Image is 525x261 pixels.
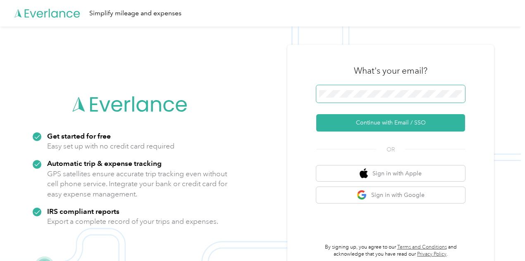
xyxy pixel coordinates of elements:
[316,244,465,258] p: By signing up, you agree to our and acknowledge that you have read our .
[47,132,111,140] strong: Get started for free
[316,187,465,203] button: google logoSign in with Google
[316,114,465,132] button: Continue with Email / SSO
[357,190,367,200] img: google logo
[47,169,228,199] p: GPS satellites ensure accurate trip tracking even without cell phone service. Integrate your bank...
[47,159,162,168] strong: Automatic trip & expense tracking
[417,251,446,257] a: Privacy Policy
[397,244,447,250] a: Terms and Conditions
[47,141,174,151] p: Easy set up with no credit card required
[360,168,368,179] img: apple logo
[376,145,405,154] span: OR
[89,8,181,19] div: Simplify mileage and expenses
[47,216,218,227] p: Export a complete record of your trips and expenses.
[316,165,465,182] button: apple logoSign in with Apple
[354,65,427,77] h3: What's your email?
[47,207,119,216] strong: IRS compliant reports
